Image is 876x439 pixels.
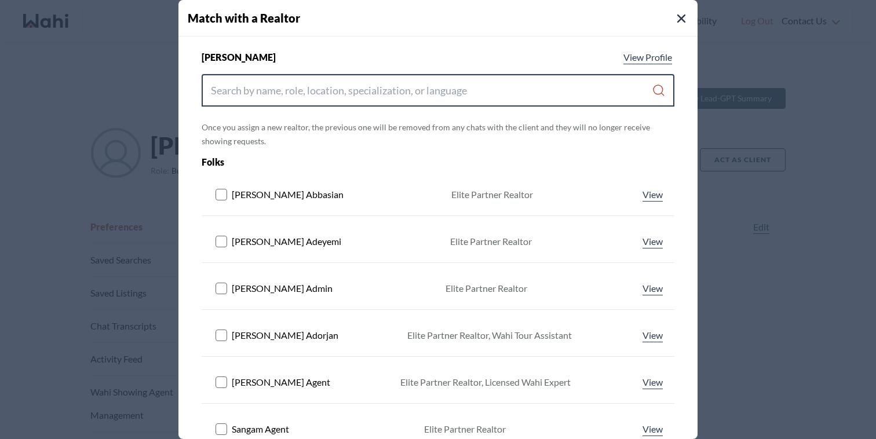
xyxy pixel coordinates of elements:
h4: Match with a Realtor [188,9,698,27]
a: View profile [640,375,665,389]
span: Sangam Agent [232,422,289,436]
a: View profile [640,235,665,248]
span: [PERSON_NAME] Admin [232,281,333,295]
a: View profile [640,328,665,342]
div: Folks [202,155,580,169]
span: [PERSON_NAME] Abbasian [232,188,344,202]
span: [PERSON_NAME] Agent [232,375,330,389]
span: [PERSON_NAME] Adorjan [232,328,338,342]
input: Search input [211,80,652,101]
div: Elite Partner Realtor [450,235,532,248]
span: [PERSON_NAME] Adeyemi [232,235,341,248]
div: Elite Partner Realtor [424,422,506,436]
button: Close Modal [674,12,688,25]
div: Elite Partner Realtor [446,281,527,295]
div: Elite Partner Realtor [451,188,533,202]
p: Once you assign a new realtor, the previous one will be removed from any chats with the client an... [202,120,674,148]
div: Elite Partner Realtor, Wahi Tour Assistant [407,328,572,342]
a: View profile [621,50,674,64]
a: View profile [640,281,665,295]
a: View profile [640,422,665,436]
span: [PERSON_NAME] [202,50,276,64]
div: Elite Partner Realtor, Licensed Wahi Expert [400,375,571,389]
a: View profile [640,188,665,202]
